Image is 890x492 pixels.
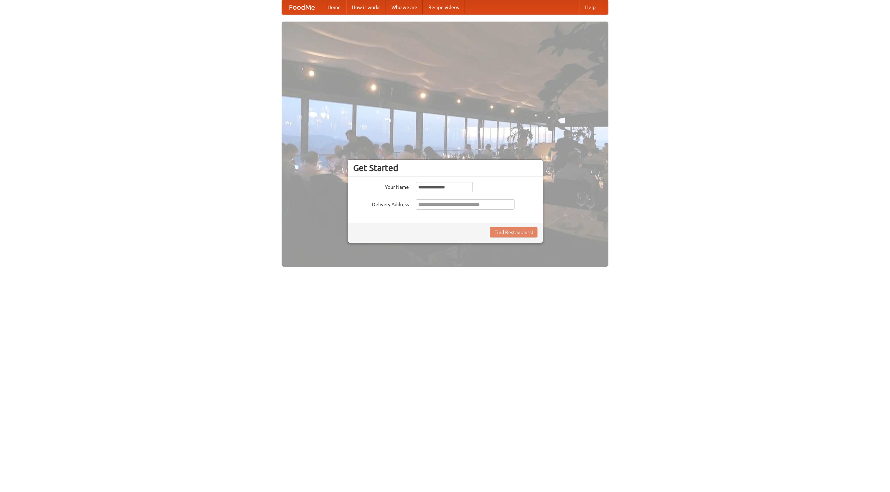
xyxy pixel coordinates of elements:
label: Your Name [353,182,409,191]
a: Recipe videos [423,0,464,14]
a: Help [580,0,601,14]
h3: Get Started [353,163,537,173]
button: Find Restaurants! [490,227,537,237]
label: Delivery Address [353,199,409,208]
a: FoodMe [282,0,322,14]
a: Who we are [386,0,423,14]
a: How it works [346,0,386,14]
a: Home [322,0,346,14]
